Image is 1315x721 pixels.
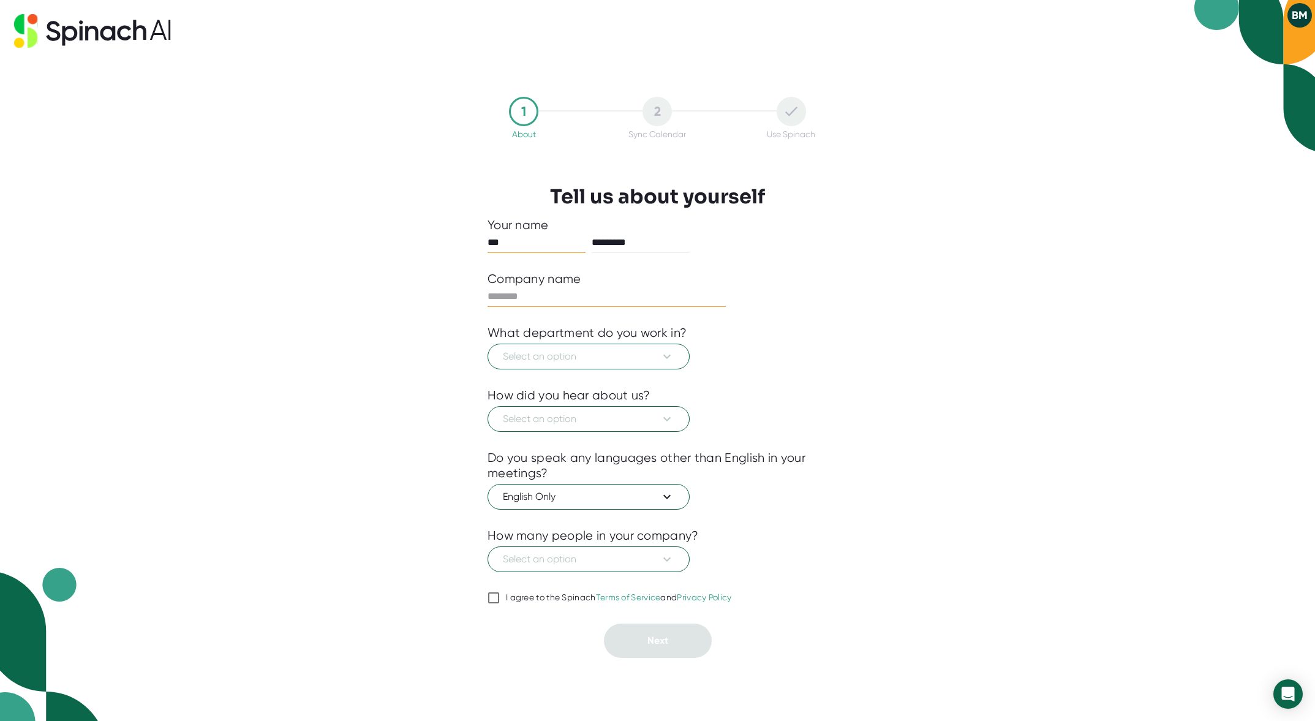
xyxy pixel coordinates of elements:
a: Privacy Policy [677,592,731,602]
div: How did you hear about us? [488,388,650,403]
div: How many people in your company? [488,528,699,543]
span: English Only [503,489,674,504]
div: 1 [509,97,538,126]
div: Your name [488,217,827,233]
span: Select an option [503,349,674,364]
span: Select an option [503,552,674,567]
div: Use Spinach [767,129,815,139]
button: BM [1287,3,1312,28]
div: About [512,129,536,139]
div: Sync Calendar [628,129,686,139]
button: Select an option [488,406,690,432]
div: What department do you work in? [488,325,687,341]
button: Select an option [488,546,690,572]
h3: Tell us about yourself [550,185,765,208]
div: 2 [642,97,672,126]
button: Select an option [488,344,690,369]
span: Select an option [503,412,674,426]
button: Next [604,624,712,658]
a: Terms of Service [596,592,661,602]
div: Do you speak any languages other than English in your meetings? [488,450,827,481]
div: I agree to the Spinach and [506,592,732,603]
div: Open Intercom Messenger [1273,679,1303,709]
button: English Only [488,484,690,510]
span: Next [647,635,668,646]
div: Company name [488,271,581,287]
